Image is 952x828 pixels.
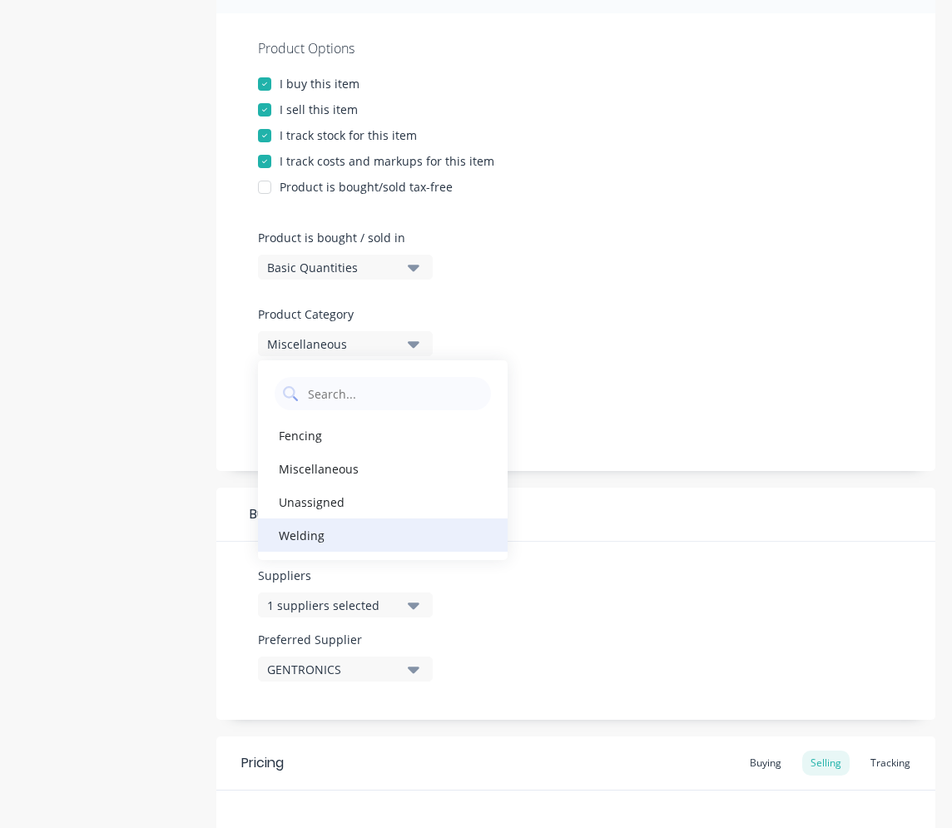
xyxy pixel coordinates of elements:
[258,518,508,552] div: Welding
[306,377,483,410] input: Search...
[258,255,433,280] button: Basic Quantities
[258,567,433,584] label: Suppliers
[258,485,508,518] div: Unassigned
[258,419,508,452] div: Fencing
[802,751,850,776] div: Selling
[267,335,400,353] div: Miscellaneous
[258,229,424,246] label: Product is bought / sold in
[241,753,284,773] div: Pricing
[267,597,400,614] div: 1 suppliers selected
[267,661,400,678] div: GENTRONICS
[280,101,358,118] div: I sell this item
[741,751,790,776] div: Buying
[258,631,433,648] label: Preferred Supplier
[216,488,935,542] div: Buying
[267,259,400,276] div: Basic Quantities
[280,75,359,92] div: I buy this item
[862,751,919,776] div: Tracking
[258,452,508,485] div: Miscellaneous
[280,126,417,144] div: I track stock for this item
[258,305,424,323] label: Product Category
[280,178,453,196] div: Product is bought/sold tax-free
[258,657,433,682] button: GENTRONICS
[258,38,894,58] div: Product Options
[280,152,494,170] div: I track costs and markups for this item
[258,592,433,617] button: 1 suppliers selected
[258,331,433,356] button: Miscellaneous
